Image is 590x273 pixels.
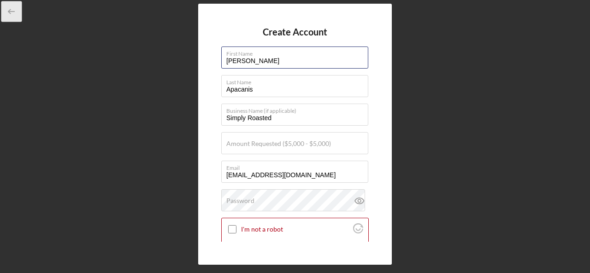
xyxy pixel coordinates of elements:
label: Amount Requested ($5,000 - $5,000) [226,140,331,147]
label: I'm not a robot [241,226,350,233]
label: First Name [226,47,368,57]
label: Last Name [226,76,368,86]
label: Email [226,161,368,171]
a: Visit Altcha.org [353,227,363,235]
a: Visit Altcha.org [338,241,363,249]
label: Password [226,197,254,204]
h4: Create Account [263,27,327,37]
label: Business Name (if applicable) [226,104,368,114]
